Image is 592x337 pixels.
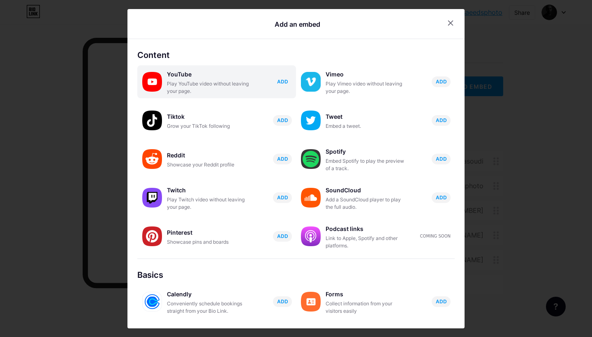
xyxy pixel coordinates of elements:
[432,76,451,87] button: ADD
[301,111,321,130] img: twitter
[137,269,455,281] div: Basics
[326,196,408,211] div: Add a SoundCloud player to play the full audio.
[167,69,249,80] div: YouTube
[142,188,162,208] img: twitch
[326,289,408,300] div: Forms
[326,157,408,172] div: Embed Spotify to play the preview of a track.
[142,149,162,169] img: reddit
[326,69,408,80] div: Vimeo
[436,194,447,201] span: ADD
[167,111,249,122] div: Tiktok
[326,235,408,249] div: Link to Apple, Spotify and other platforms.
[301,292,321,312] img: forms
[436,155,447,162] span: ADD
[432,115,451,126] button: ADD
[436,117,447,124] span: ADD
[167,161,249,168] div: Showcase your Reddit profile
[326,300,408,315] div: Collect information from your visitors easily
[273,231,292,242] button: ADD
[273,115,292,126] button: ADD
[277,298,288,305] span: ADD
[167,185,249,196] div: Twitch
[277,155,288,162] span: ADD
[436,298,447,305] span: ADD
[432,192,451,203] button: ADD
[142,111,162,130] img: tiktok
[142,226,162,246] img: pinterest
[277,78,288,85] span: ADD
[167,300,249,315] div: Conveniently schedule bookings straight from your Bio Link.
[420,233,451,239] div: Coming soon
[273,296,292,307] button: ADD
[432,154,451,164] button: ADD
[301,72,321,92] img: vimeo
[167,150,249,161] div: Reddit
[167,289,249,300] div: Calendly
[326,111,408,122] div: Tweet
[277,194,288,201] span: ADD
[277,117,288,124] span: ADD
[137,49,455,61] div: Content
[432,296,451,307] button: ADD
[167,227,249,238] div: Pinterest
[301,149,321,169] img: spotify
[142,292,162,312] img: calendly
[326,80,408,95] div: Play Vimeo video without leaving your page.
[273,76,292,87] button: ADD
[275,19,320,29] div: Add an embed
[326,185,408,196] div: SoundCloud
[167,238,249,246] div: Showcase pins and boards
[167,122,249,130] div: Grow your TikTok following
[273,192,292,203] button: ADD
[301,226,321,246] img: podcastlinks
[436,78,447,85] span: ADD
[167,196,249,211] div: Play Twitch video without leaving your page.
[277,233,288,240] span: ADD
[167,80,249,95] div: Play YouTube video without leaving your page.
[301,188,321,208] img: soundcloud
[326,146,408,157] div: Spotify
[326,122,408,130] div: Embed a tweet.
[326,223,408,235] div: Podcast links
[142,72,162,92] img: youtube
[273,154,292,164] button: ADD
